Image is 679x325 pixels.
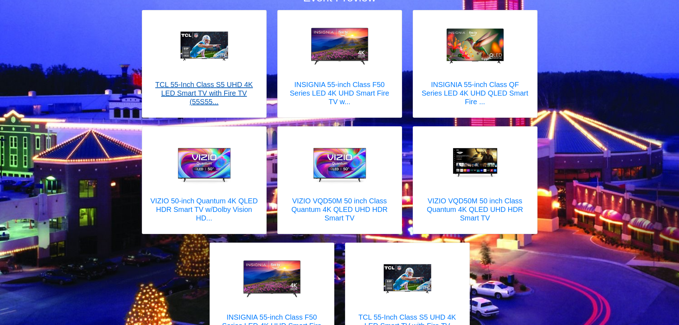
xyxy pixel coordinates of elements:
img: VIZIO 50-inch Quantum 4K QLED HDR Smart TV w/Dolby Vision HDR, WiFi 6, Bluetooth Headphone Capabl... [176,134,233,191]
img: VIZIO VQD50M 50 inch Class Quantum 4K QLED UHD HDR Smart TV [311,134,368,191]
img: VIZIO VQD50M 50 inch Class Quantum 4K QLED UHD HDR Smart TV [447,146,504,179]
a: INSIGNIA 55-inch Class QF Series LED 4K UHD QLED Smart Fire TV with Alexa Voice Remote (NS55-UQFL... [420,17,530,110]
img: INSIGNIA 55-inch Class F50 Series LED 4K UHD Smart Fire TV with Alexa Voice Remote (NS-55F501NA26) [243,260,300,297]
h5: TCL 55-Inch Class S5 UHD 4K LED Smart TV with Fire TV (55S55... [149,80,259,106]
a: VIZIO VQD50M 50 inch Class Quantum 4K QLED UHD HDR Smart TV VIZIO VQD50M 50 inch Class Quantum 4K... [420,134,530,227]
a: TCL 55-Inch Class S5 UHD 4K LED Smart TV with Fire TV (55S551F, 2024 Model), Dolby Vision, HDR PR... [149,17,259,110]
img: INSIGNIA 55-inch Class QF Series LED 4K UHD QLED Smart Fire TV with Alexa Voice Remote (NS55-UQFL26) [447,29,504,64]
a: VIZIO 50-inch Quantum 4K QLED HDR Smart TV w/Dolby Vision HDR, WiFi 6, Bluetooth Headphone Capabl... [149,134,259,227]
h5: INSIGNIA 55-inch Class QF Series LED 4K UHD QLED Smart Fire ... [420,80,530,106]
a: INSIGNIA 55-inch Class F50 Series LED 4K UHD Smart Fire TV with Alexa Voice Remote (NS-55F501NA26... [285,17,395,110]
img: INSIGNIA 55-inch Class F50 Series LED 4K UHD Smart Fire TV with Alexa Voice Remote (NS-55F501NA26) [311,28,368,64]
img: TCL 55-Inch Class S5 UHD 4K LED Smart TV with Fire TV (55S551F, 2024 Model), Dolby Vision, HDR PR... [379,250,436,307]
h5: VIZIO 50-inch Quantum 4K QLED HDR Smart TV w/Dolby Vision HD... [149,197,259,222]
h5: VIZIO VQD50M 50 inch Class Quantum 4K QLED UHD HDR Smart TV [285,197,395,222]
h5: INSIGNIA 55-inch Class F50 Series LED 4K UHD Smart Fire TV w... [285,80,395,106]
a: VIZIO VQD50M 50 inch Class Quantum 4K QLED UHD HDR Smart TV VIZIO VQD50M 50 inch Class Quantum 4K... [285,134,395,227]
h5: VIZIO VQD50M 50 inch Class Quantum 4K QLED UHD HDR Smart TV [420,197,530,222]
img: TCL 55-Inch Class S5 UHD 4K LED Smart TV with Fire TV (55S551F, 2024 Model), Dolby Vision, HDR PR... [176,17,233,75]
